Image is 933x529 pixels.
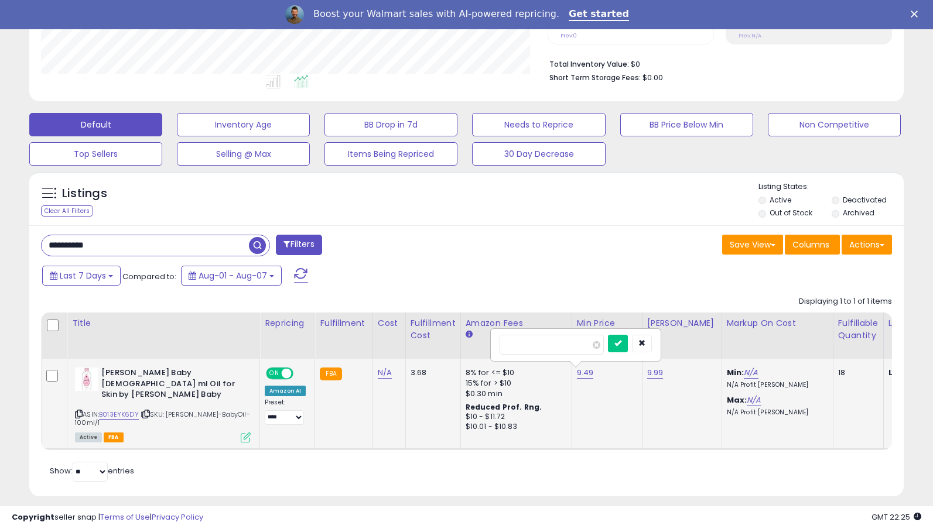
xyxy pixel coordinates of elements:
[722,312,833,359] th: The percentage added to the cost of goods (COGS) that forms the calculator for Min & Max prices.
[62,186,107,202] h5: Listings
[727,408,824,417] p: N/A Profit [PERSON_NAME]
[792,239,829,250] span: Columns
[747,394,761,406] a: N/A
[577,367,594,379] a: 9.49
[642,72,663,83] span: $0.00
[285,5,304,24] img: Profile image for Adrian
[770,208,812,218] label: Out of Stock
[313,8,559,20] div: Boost your Walmart sales with AI-powered repricing.
[199,270,267,281] span: Aug-01 - Aug-07
[466,329,473,340] small: Amazon Fees.
[29,142,162,166] button: Top Sellers
[177,142,310,166] button: Selling @ Max
[41,205,93,217] div: Clear All Filters
[842,235,892,255] button: Actions
[739,32,761,39] small: Prev: N/A
[276,235,322,255] button: Filters
[466,412,563,422] div: $10 - $11.72
[569,8,629,21] a: Get started
[75,367,98,391] img: 31qr1I180TL._SL40_.jpg
[324,142,457,166] button: Items Being Repriced
[472,142,605,166] button: 30 Day Decrease
[466,422,563,432] div: $10.01 - $10.83
[104,432,124,442] span: FBA
[378,317,401,329] div: Cost
[411,367,452,378] div: 3.68
[744,367,758,379] a: N/A
[620,113,753,136] button: BB Price Below Min
[472,113,605,136] button: Needs to Reprice
[466,402,542,412] b: Reduced Prof. Rng.
[292,369,310,379] span: OFF
[99,410,139,420] a: B013EYK6DY
[770,195,791,205] label: Active
[177,113,310,136] button: Inventory Age
[100,511,150,523] a: Terms of Use
[466,378,563,389] div: 15% for > $10
[799,296,892,307] div: Displaying 1 to 1 of 1 items
[265,399,306,425] div: Preset:
[727,381,824,389] p: N/A Profit [PERSON_NAME]
[785,235,840,255] button: Columns
[758,181,904,193] p: Listing States:
[872,511,921,523] span: 2025-08-15 22:25 GMT
[466,367,563,378] div: 8% for <= $10
[722,235,783,255] button: Save View
[75,432,102,442] span: All listings currently available for purchase on Amazon
[549,59,629,69] b: Total Inventory Value:
[50,465,134,476] span: Show: entries
[727,394,747,406] b: Max:
[29,113,162,136] button: Default
[265,386,306,396] div: Amazon AI
[378,367,392,379] a: N/A
[843,195,887,205] label: Deactivated
[466,389,563,399] div: $0.30 min
[561,32,577,39] small: Prev: 0
[152,511,203,523] a: Privacy Policy
[101,367,244,403] b: [PERSON_NAME] Baby [DEMOGRAPHIC_DATA] ml Oil for Skin by [PERSON_NAME] Baby
[122,271,176,282] span: Compared to:
[768,113,901,136] button: Non Competitive
[838,367,874,378] div: 18
[727,317,828,329] div: Markup on Cost
[549,73,641,83] b: Short Term Storage Fees:
[60,270,106,281] span: Last 7 Days
[577,317,637,329] div: Min Price
[727,367,744,378] b: Min:
[75,410,250,427] span: | SKU: [PERSON_NAME]-BabyOil-100ml/1
[324,113,457,136] button: BB Drop in 7d
[181,266,282,286] button: Aug-01 - Aug-07
[75,367,251,441] div: ASIN:
[411,317,456,342] div: Fulfillment Cost
[320,367,341,380] small: FBA
[320,317,367,329] div: Fulfillment
[12,511,54,523] strong: Copyright
[838,317,879,342] div: Fulfillable Quantity
[466,317,567,329] div: Amazon Fees
[12,512,203,523] div: seller snap | |
[843,208,874,218] label: Archived
[72,317,255,329] div: Title
[647,367,664,379] a: 9.99
[549,56,883,70] li: $0
[265,317,310,329] div: Repricing
[42,266,121,286] button: Last 7 Days
[911,11,922,18] div: Close
[267,369,282,379] span: ON
[647,317,717,329] div: [PERSON_NAME]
